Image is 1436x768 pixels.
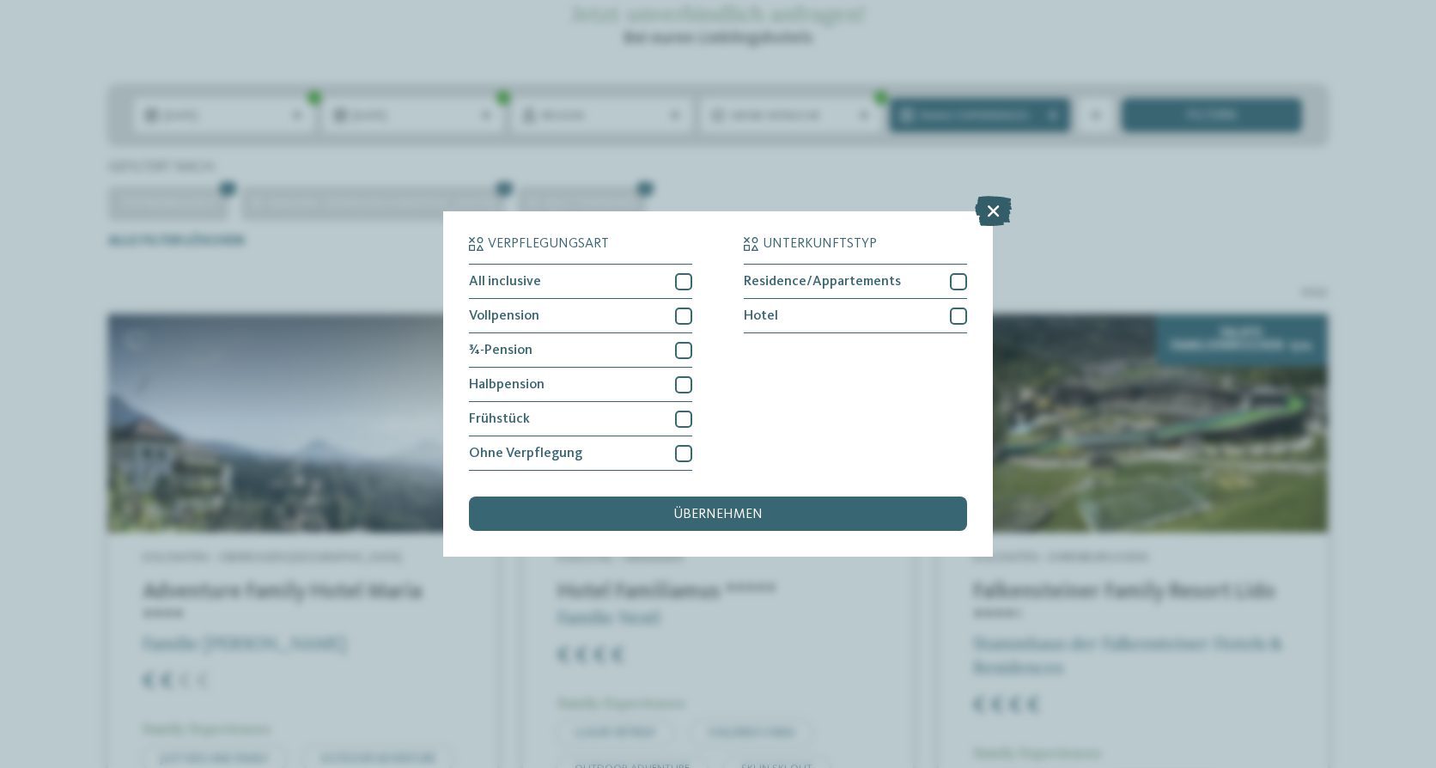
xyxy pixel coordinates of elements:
span: Ohne Verpflegung [469,447,582,460]
span: Verpflegungsart [488,237,609,251]
span: Residence/Appartements [744,275,901,289]
span: Vollpension [469,309,539,323]
span: Unterkunftstyp [763,237,877,251]
span: All inclusive [469,275,541,289]
span: Hotel [744,309,778,323]
span: ¾-Pension [469,344,532,357]
span: Frühstück [469,412,530,426]
span: übernehmen [673,508,763,521]
span: Halbpension [469,378,545,392]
